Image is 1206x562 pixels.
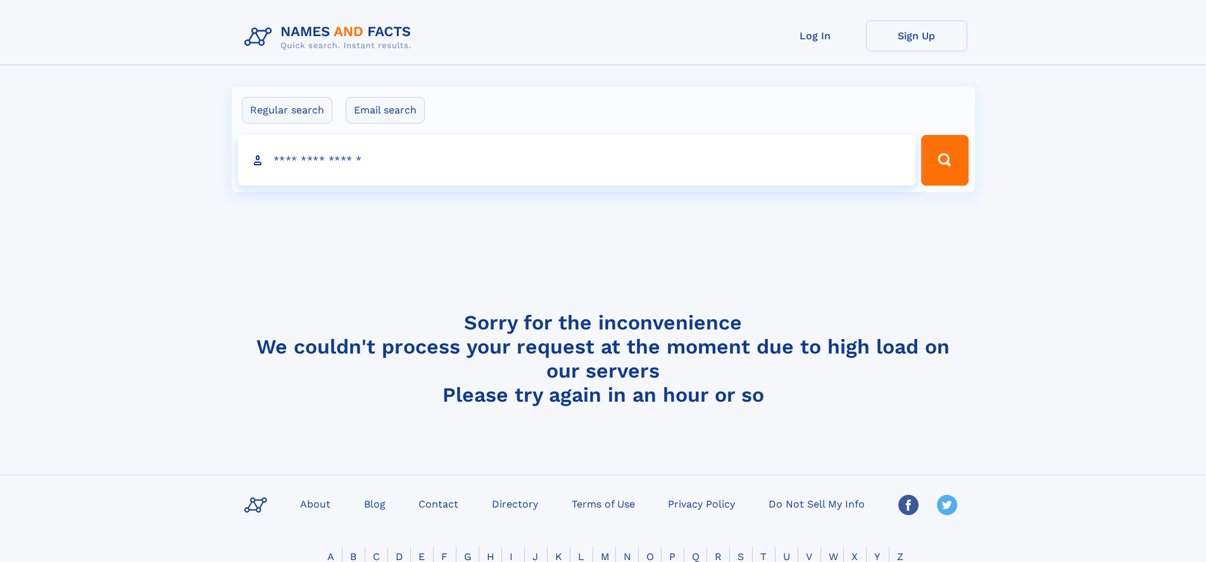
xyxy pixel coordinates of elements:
a: Log In [765,20,866,51]
img: Logo Names and Facts [239,20,422,54]
img: Facebook [898,495,919,515]
button: Search Button [921,135,968,186]
a: Sign Up [866,20,967,51]
a: Privacy Policy [663,494,740,513]
a: About [295,494,336,513]
a: Do Not Sell My Info [763,494,870,513]
label: Email search [346,97,425,124]
input: search input [238,135,916,186]
a: Directory [487,494,543,513]
a: Terms of Use [567,494,640,513]
a: Contact [413,494,463,513]
label: Regular search [242,97,332,124]
img: Twitter [937,495,957,515]
a: Blog [359,494,391,513]
h4: Sorry for the inconvenience We couldn't process your request at the moment due to high load on ou... [239,310,967,407]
